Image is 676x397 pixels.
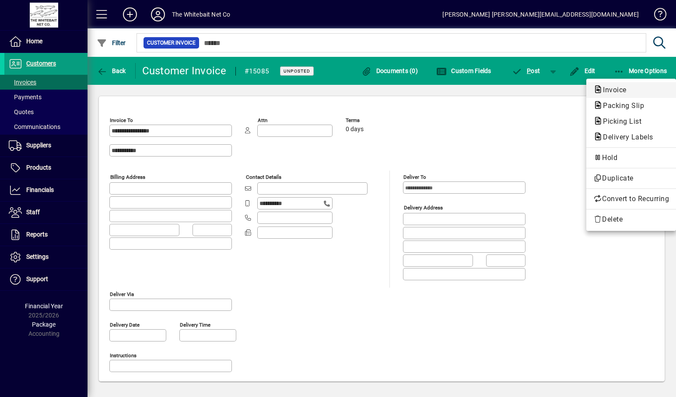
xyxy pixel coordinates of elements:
[593,133,658,141] span: Delivery Labels
[593,117,646,125] span: Picking List
[593,86,631,94] span: Invoice
[593,173,669,184] span: Duplicate
[593,194,669,204] span: Convert to Recurring
[593,101,648,110] span: Packing Slip
[593,153,669,163] span: Hold
[593,214,669,225] span: Delete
